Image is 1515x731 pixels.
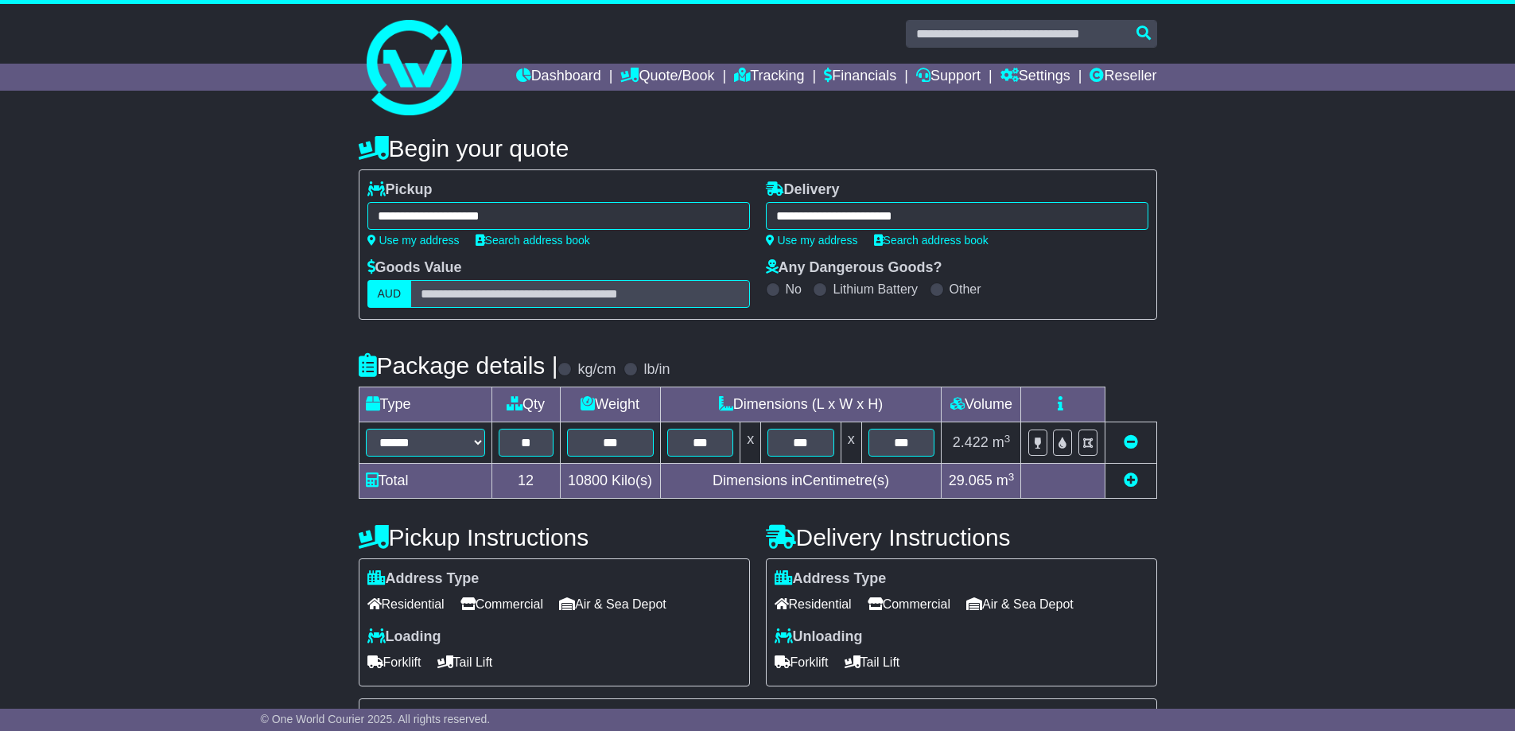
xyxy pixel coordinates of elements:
[367,234,460,247] a: Use my address
[1124,472,1138,488] a: Add new item
[367,280,412,308] label: AUD
[367,628,441,646] label: Loading
[359,135,1157,161] h4: Begin your quote
[942,387,1021,422] td: Volume
[775,570,887,588] label: Address Type
[643,361,670,379] label: lb/in
[868,592,950,616] span: Commercial
[775,592,852,616] span: Residential
[845,650,900,675] span: Tail Lift
[966,592,1074,616] span: Air & Sea Depot
[841,422,861,464] td: x
[491,464,560,499] td: 12
[916,64,981,91] a: Support
[740,422,761,464] td: x
[1008,471,1015,483] sup: 3
[516,64,601,91] a: Dashboard
[1090,64,1156,91] a: Reseller
[367,181,433,199] label: Pickup
[359,464,491,499] td: Total
[359,387,491,422] td: Type
[367,570,480,588] label: Address Type
[949,472,993,488] span: 29.065
[460,592,543,616] span: Commercial
[620,64,714,91] a: Quote/Book
[1124,434,1138,450] a: Remove this item
[775,650,829,675] span: Forklift
[766,524,1157,550] h4: Delivery Instructions
[577,361,616,379] label: kg/cm
[996,472,1015,488] span: m
[766,259,942,277] label: Any Dangerous Goods?
[993,434,1011,450] span: m
[786,282,802,297] label: No
[1000,64,1070,91] a: Settings
[359,524,750,550] h4: Pickup Instructions
[359,352,558,379] h4: Package details |
[734,64,804,91] a: Tracking
[367,650,421,675] span: Forklift
[437,650,493,675] span: Tail Lift
[1004,433,1011,445] sup: 3
[491,387,560,422] td: Qty
[559,592,666,616] span: Air & Sea Depot
[766,234,858,247] a: Use my address
[367,592,445,616] span: Residential
[953,434,989,450] span: 2.422
[560,464,660,499] td: Kilo(s)
[560,387,660,422] td: Weight
[766,181,840,199] label: Delivery
[660,387,942,422] td: Dimensions (L x W x H)
[367,259,462,277] label: Goods Value
[833,282,918,297] label: Lithium Battery
[476,234,590,247] a: Search address book
[568,472,608,488] span: 10800
[950,282,981,297] label: Other
[261,713,491,725] span: © One World Courier 2025. All rights reserved.
[874,234,989,247] a: Search address book
[824,64,896,91] a: Financials
[775,628,863,646] label: Unloading
[660,464,942,499] td: Dimensions in Centimetre(s)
